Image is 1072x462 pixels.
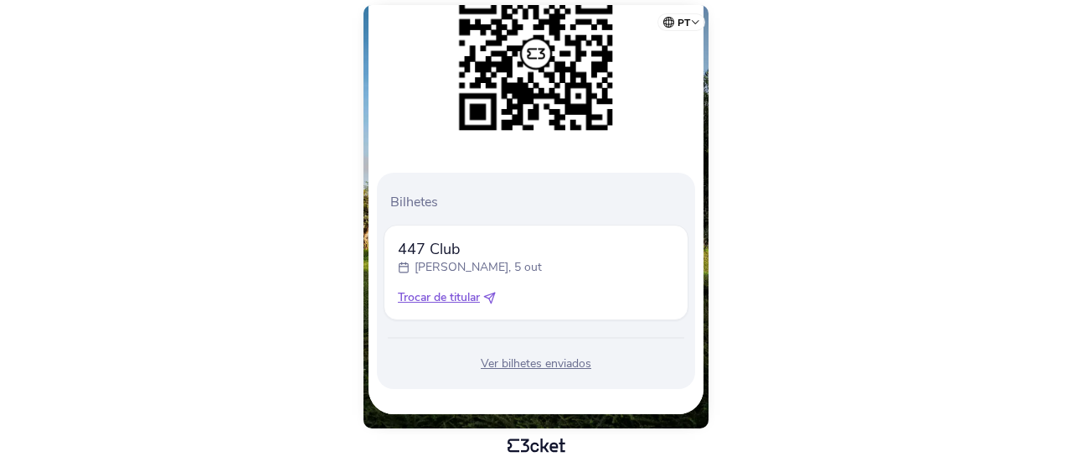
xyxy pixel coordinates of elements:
[398,239,542,259] span: 447 Club
[390,193,688,211] p: Bilhetes
[415,259,542,276] p: [PERSON_NAME], 5 out
[398,289,480,306] span: Trocar de titular
[384,356,688,372] div: Ver bilhetes enviados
